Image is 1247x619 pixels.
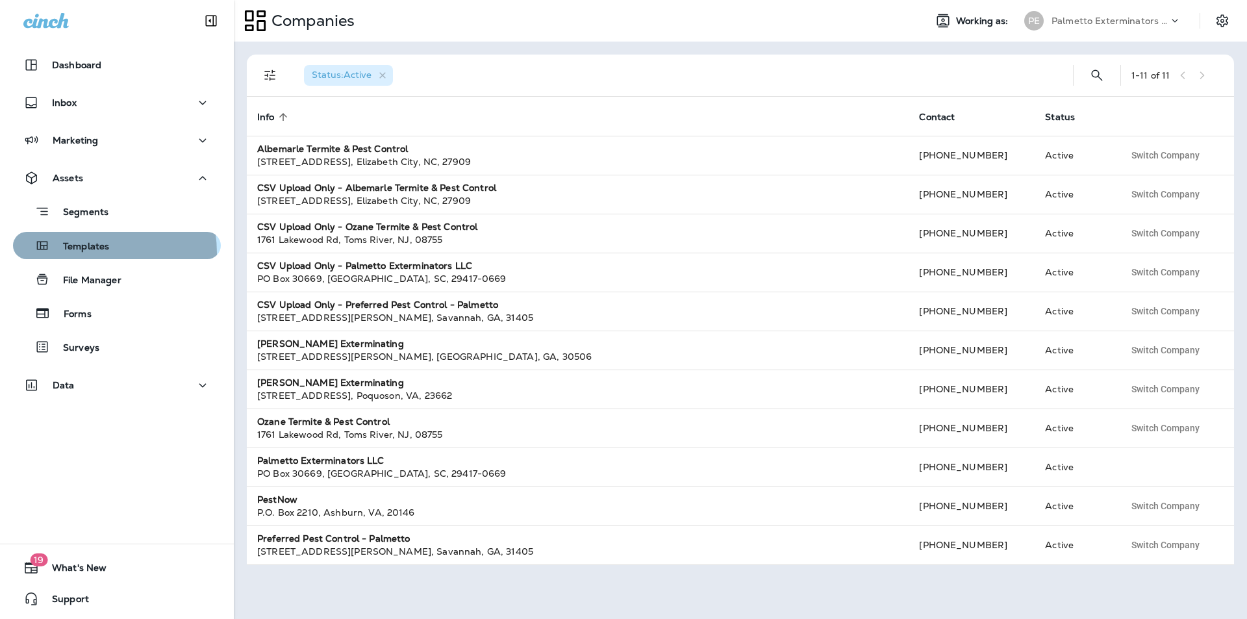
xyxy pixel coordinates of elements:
[257,494,297,505] strong: PestNow
[956,16,1011,27] span: Working as:
[1124,184,1207,204] button: Switch Company
[257,506,898,519] div: P.O. Box 2210 , Ashburn , VA , 20146
[1035,175,1114,214] td: Active
[1035,253,1114,292] td: Active
[1124,535,1207,555] button: Switch Company
[909,253,1035,292] td: [PHONE_NUMBER]
[50,275,121,287] p: File Manager
[1131,385,1200,394] span: Switch Company
[257,533,410,544] strong: Preferred Pest Control - Palmetto
[257,111,292,123] span: Info
[13,333,221,360] button: Surveys
[1035,525,1114,564] td: Active
[13,266,221,293] button: File Manager
[1035,136,1114,175] td: Active
[193,8,229,34] button: Collapse Sidebar
[52,60,101,70] p: Dashboard
[1131,190,1200,199] span: Switch Company
[13,165,221,191] button: Assets
[909,331,1035,370] td: [PHONE_NUMBER]
[50,207,108,220] p: Segments
[1045,111,1092,123] span: Status
[909,214,1035,253] td: [PHONE_NUMBER]
[909,409,1035,448] td: [PHONE_NUMBER]
[1024,11,1044,31] div: PE
[909,292,1035,331] td: [PHONE_NUMBER]
[50,241,109,253] p: Templates
[1124,340,1207,360] button: Switch Company
[257,545,898,558] div: [STREET_ADDRESS][PERSON_NAME] , Savannah , GA , 31405
[919,112,955,123] span: Contact
[13,197,221,225] button: Segments
[1124,262,1207,282] button: Switch Company
[257,377,404,388] strong: [PERSON_NAME] Exterminating
[257,182,496,194] strong: CSV Upload Only - Albemarle Termite & Pest Control
[50,342,99,355] p: Surveys
[13,232,221,259] button: Templates
[1124,496,1207,516] button: Switch Company
[39,562,107,578] span: What's New
[1131,70,1170,81] div: 1 - 11 of 11
[1084,62,1110,88] button: Search Companies
[1131,501,1200,511] span: Switch Company
[1124,301,1207,321] button: Switch Company
[1035,331,1114,370] td: Active
[1124,418,1207,438] button: Switch Company
[51,309,92,321] p: Forms
[52,97,77,108] p: Inbox
[1131,307,1200,316] span: Switch Company
[257,299,498,310] strong: CSV Upload Only - Preferred Pest Control - Palmetto
[909,175,1035,214] td: [PHONE_NUMBER]
[919,111,972,123] span: Contact
[257,260,472,272] strong: CSV Upload Only - Palmetto Exterminators LLC
[13,372,221,398] button: Data
[53,380,75,390] p: Data
[13,127,221,153] button: Marketing
[13,299,221,327] button: Forms
[1124,223,1207,243] button: Switch Company
[1035,292,1114,331] td: Active
[1035,448,1114,486] td: Active
[257,194,898,207] div: [STREET_ADDRESS] , Elizabeth City , NC , 27909
[257,428,898,441] div: 1761 Lakewood Rd , Toms River , NJ , 08755
[53,173,83,183] p: Assets
[1131,268,1200,277] span: Switch Company
[1035,486,1114,525] td: Active
[257,350,898,363] div: [STREET_ADDRESS][PERSON_NAME] , [GEOGRAPHIC_DATA] , GA , 30506
[257,233,898,246] div: 1761 Lakewood Rd , Toms River , NJ , 08755
[1045,112,1075,123] span: Status
[13,586,221,612] button: Support
[266,11,355,31] p: Companies
[257,311,898,324] div: [STREET_ADDRESS][PERSON_NAME] , Savannah , GA , 31405
[257,416,390,427] strong: Ozane Termite & Pest Control
[304,65,393,86] div: Status:Active
[257,155,898,168] div: [STREET_ADDRESS] , Elizabeth City , NC , 27909
[909,486,1035,525] td: [PHONE_NUMBER]
[257,221,477,233] strong: CSV Upload Only - Ozane Termite & Pest Control
[1131,151,1200,160] span: Switch Company
[1131,540,1200,550] span: Switch Company
[1035,409,1114,448] td: Active
[909,525,1035,564] td: [PHONE_NUMBER]
[257,467,898,480] div: PO Box 30669 , [GEOGRAPHIC_DATA] , SC , 29417-0669
[39,594,89,609] span: Support
[257,112,275,123] span: Info
[1211,9,1234,32] button: Settings
[1035,214,1114,253] td: Active
[1131,346,1200,355] span: Switch Company
[13,90,221,116] button: Inbox
[257,272,898,285] div: PO Box 30669 , [GEOGRAPHIC_DATA] , SC , 29417-0669
[257,338,404,349] strong: [PERSON_NAME] Exterminating
[1131,423,1200,433] span: Switch Company
[1124,145,1207,165] button: Switch Company
[53,135,98,145] p: Marketing
[312,69,372,81] span: Status : Active
[257,455,384,466] strong: Palmetto Exterminators LLC
[30,553,47,566] span: 19
[909,370,1035,409] td: [PHONE_NUMBER]
[909,448,1035,486] td: [PHONE_NUMBER]
[1052,16,1168,26] p: Palmetto Exterminators LLC
[257,143,408,155] strong: Albemarle Termite & Pest Control
[257,389,898,402] div: [STREET_ADDRESS] , Poquoson , VA , 23662
[13,555,221,581] button: 19What's New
